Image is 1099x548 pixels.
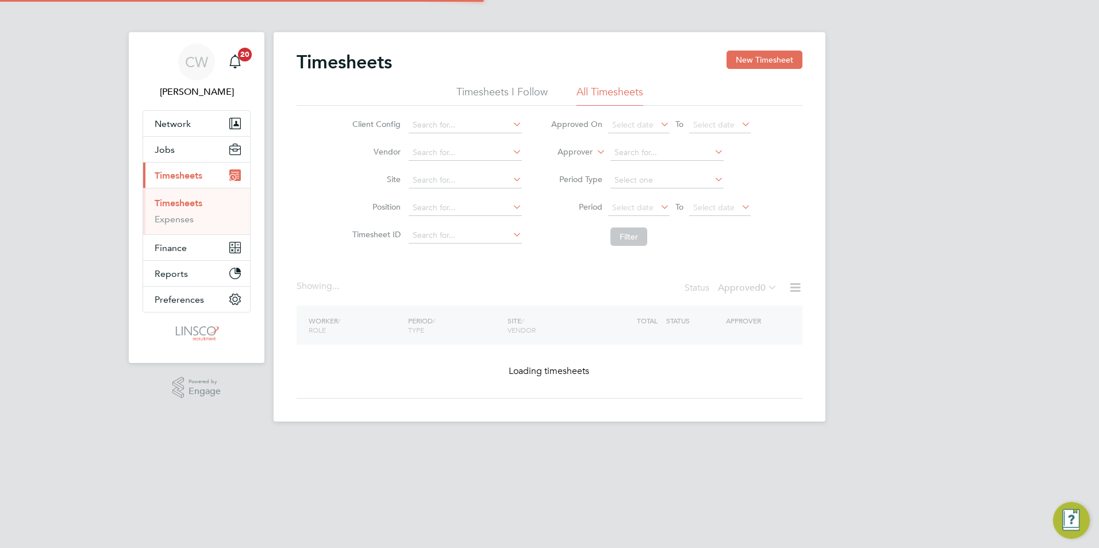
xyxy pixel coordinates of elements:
button: Preferences [143,287,250,312]
h2: Timesheets [297,51,392,74]
a: Powered byEngage [172,377,221,399]
span: Engage [189,387,221,396]
span: 20 [238,48,252,61]
span: To [672,117,687,132]
a: Expenses [155,214,194,225]
label: Period Type [551,174,602,184]
label: Site [349,174,401,184]
li: All Timesheets [577,85,643,106]
span: ... [332,280,339,292]
span: Select date [693,202,735,213]
label: Period [551,202,602,212]
span: Select date [693,119,735,130]
span: Chloe Whittall [143,85,251,99]
button: Jobs [143,137,250,162]
input: Search for... [409,200,522,216]
button: New Timesheet [727,51,802,69]
div: Showing [297,280,341,292]
label: Client Config [349,119,401,129]
button: Timesheets [143,163,250,188]
input: Search for... [409,117,522,133]
label: Vendor [349,146,401,157]
span: Select date [612,202,654,213]
a: Go to home page [143,324,251,342]
div: Status [685,280,779,296]
span: 0 [760,282,766,294]
input: Search for... [409,227,522,244]
span: Finance [155,242,187,253]
span: Powered by [189,377,221,387]
span: To [672,199,687,214]
label: Approved [718,282,777,294]
span: Preferences [155,294,204,305]
button: Finance [143,235,250,260]
li: Timesheets I Follow [456,85,548,106]
span: Network [155,118,191,129]
input: Select one [610,172,724,188]
label: Timesheet ID [349,229,401,240]
input: Search for... [610,145,724,161]
a: 20 [224,44,247,80]
button: Network [143,111,250,136]
a: CW[PERSON_NAME] [143,44,251,99]
span: CW [185,55,208,70]
span: Select date [612,119,654,130]
button: Engage Resource Center [1053,502,1090,539]
span: Timesheets [155,170,202,181]
input: Search for... [409,145,522,161]
label: Position [349,202,401,212]
img: linsco-logo-retina.png [172,324,220,342]
label: Approver [541,146,593,158]
nav: Main navigation [129,32,264,363]
a: Timesheets [155,198,202,209]
button: Reports [143,261,250,286]
label: Approved On [551,119,602,129]
span: Reports [155,268,188,279]
div: Timesheets [143,188,250,234]
button: Filter [610,227,647,246]
span: Jobs [155,144,175,155]
input: Search for... [409,172,522,188]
